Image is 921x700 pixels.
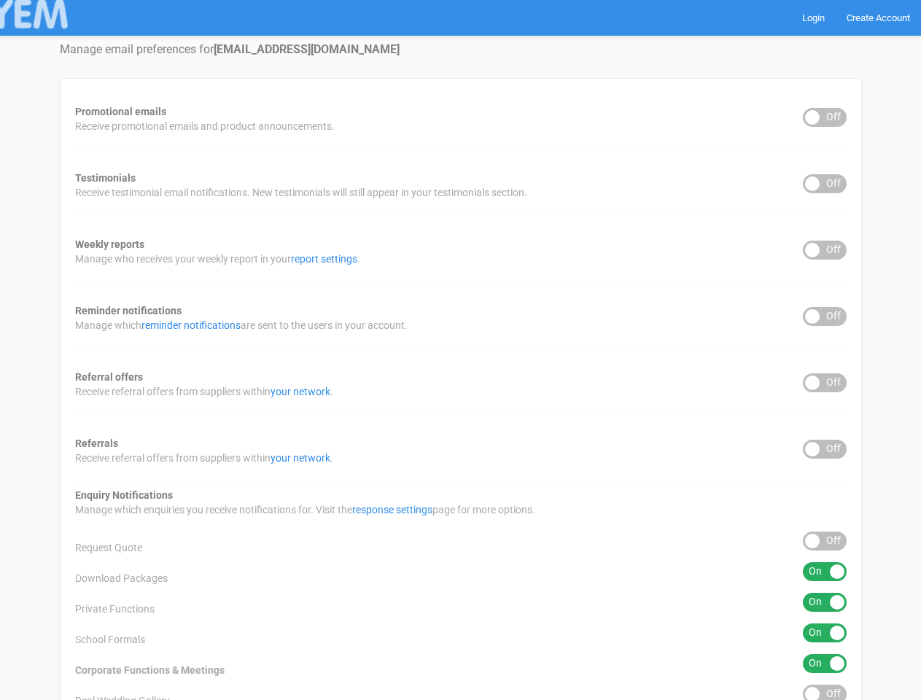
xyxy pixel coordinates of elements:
strong: Referrals [75,437,118,449]
span: Receive promotional emails and product announcements. [75,119,335,133]
span: Download Packages [75,571,168,586]
a: reminder notifications [141,319,241,331]
strong: Reminder notifications [75,305,182,316]
a: response settings [352,504,432,516]
strong: Enquiry Notifications [75,489,173,501]
span: Private Functions [75,602,155,616]
a: your network [271,386,330,397]
strong: Referral offers [75,371,143,383]
span: Receive testimonial email notifications. New testimonials will still appear in your testimonials ... [75,185,527,200]
span: Manage which enquiries you receive notifications for. Visit the page for more options. [75,502,535,517]
span: Receive referral offers from suppliers within . [75,384,333,399]
span: Request Quote [75,540,142,555]
span: Manage which are sent to the users in your account. [75,318,408,332]
strong: Weekly reports [75,238,144,250]
span: School Formals [75,632,145,647]
a: your network [271,452,330,464]
span: Manage who receives your weekly report in your . [75,252,360,266]
strong: [EMAIL_ADDRESS][DOMAIN_NAME] [214,42,400,56]
span: Receive referral offers from suppliers within . [75,451,333,465]
strong: Testimonials [75,172,136,184]
h4: Manage email preferences for [60,43,862,56]
strong: Promotional emails [75,106,166,117]
span: Corporate Functions & Meetings [75,663,225,677]
a: report settings [291,253,357,265]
